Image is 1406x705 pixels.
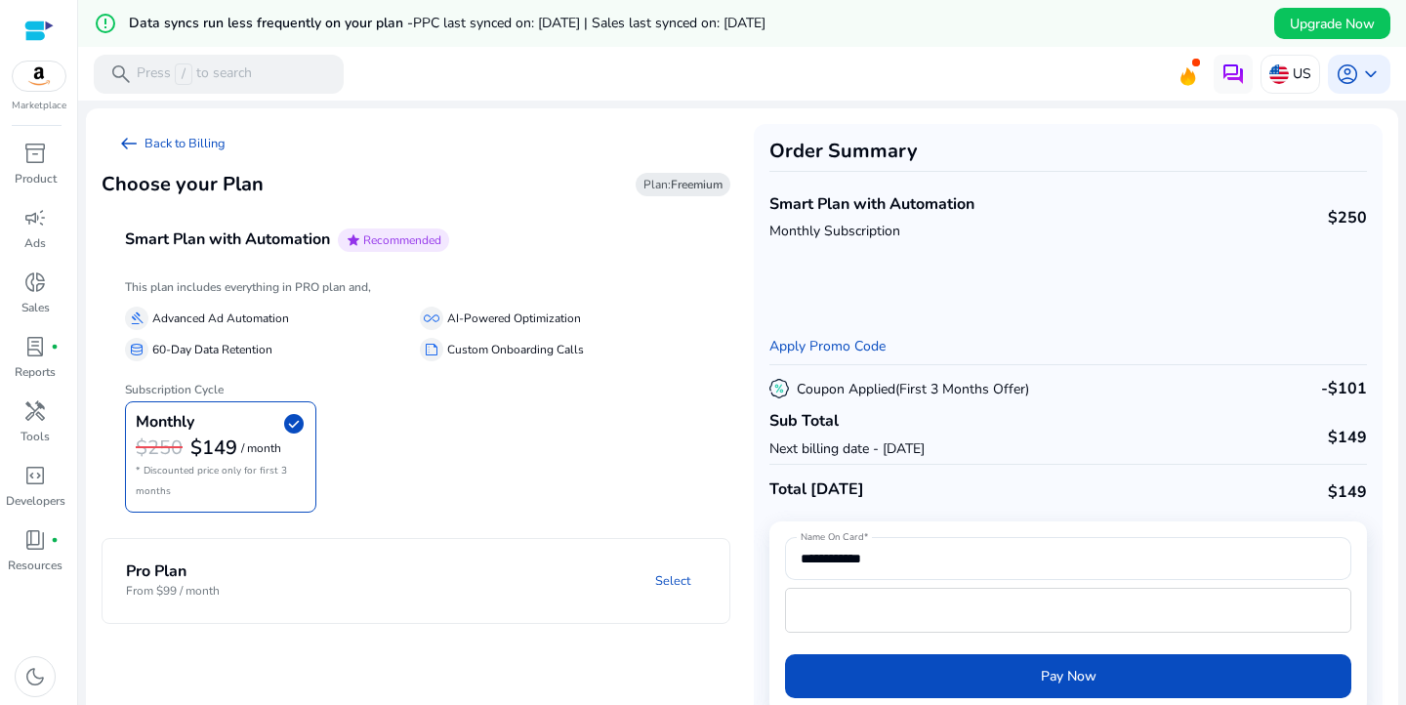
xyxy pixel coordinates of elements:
b: Freemium [671,177,723,192]
p: Monthly Subscription [769,221,974,241]
p: AI-Powered Optimization [447,309,581,329]
p: Reports [15,363,56,381]
p: Coupon Applied [797,380,1029,399]
h4: $149 [1328,429,1367,447]
span: dark_mode [23,665,47,688]
span: keyboard_arrow_down [1359,62,1383,86]
span: gavel [129,311,145,326]
p: Tools [21,428,50,445]
h5: Data syncs run less frequently on your plan - [129,16,765,32]
h4: -$101 [1321,380,1367,398]
p: Sales [21,299,50,316]
span: arrow_left_alt [117,132,141,155]
a: Select [640,563,706,599]
span: lab_profile [23,335,47,358]
span: Recommended [363,232,441,248]
mat-icon: error_outline [94,12,117,35]
h3: $250 [136,436,183,460]
span: summarize [424,342,439,357]
h4: $250 [1328,209,1367,228]
p: / month [241,442,281,455]
p: Developers [6,492,65,510]
p: Next billing date - [DATE] [769,438,925,459]
h6: This plan includes everything in PRO plan and, [125,280,707,294]
h4: Sub Total [769,412,925,431]
span: Pay Now [1041,666,1096,686]
span: book_4 [23,528,47,552]
p: Product [15,170,57,187]
mat-label: Name On Card [801,530,863,544]
span: all_inclusive [424,311,439,326]
span: Upgrade Now [1290,14,1375,34]
span: code_blocks [23,464,47,487]
p: Advanced Ad Automation [152,309,289,329]
p: Custom Onboarding Calls [447,340,584,360]
span: campaign [23,206,47,229]
iframe: Secure card payment input frame [796,591,1341,630]
h4: $149 [1328,483,1367,502]
span: search [109,62,133,86]
span: fiber_manual_record [51,536,59,544]
span: account_circle [1336,62,1359,86]
p: * Discounted price only for first 3 months [136,461,306,502]
span: star [346,232,361,248]
p: Ads [24,234,46,252]
p: Press to search [137,63,252,85]
img: amazon.svg [13,62,65,91]
h4: Monthly [136,413,194,432]
span: (First 3 Months Offer) [895,380,1029,398]
p: Marketplace [12,99,66,113]
button: Upgrade Now [1274,8,1390,39]
p: From $99 / month [126,582,220,600]
span: database [129,342,145,357]
img: us.svg [1269,64,1289,84]
span: fiber_manual_record [51,343,59,351]
b: $149 [190,435,237,461]
p: Resources [8,557,62,574]
h4: Pro Plan [126,562,220,581]
a: Apply Promo Code [769,337,886,355]
span: check_circle [282,412,306,435]
h4: Total [DATE] [769,480,864,499]
h3: Choose your Plan [102,173,264,196]
span: donut_small [23,270,47,294]
h4: Smart Plan with Automation [125,230,330,249]
h4: Smart Plan with Automation [769,195,974,214]
span: handyman [23,399,47,423]
h6: Subscription Cycle [125,367,707,396]
h3: Order Summary [769,140,1367,163]
mat-expansion-panel-header: Pro PlanFrom $99 / monthSelect [103,539,776,623]
span: Plan: [643,177,723,192]
mat-expansion-panel-header: Smart Plan with AutomationstarRecommended [102,206,777,274]
span: inventory_2 [23,142,47,165]
span: / [175,63,192,85]
p: 60-Day Data Retention [152,340,272,360]
button: Pay Now [785,654,1351,698]
div: Smart Plan with AutomationstarRecommended [102,274,730,528]
p: US [1293,57,1311,91]
span: PPC last synced on: [DATE] | Sales last synced on: [DATE] [413,14,765,32]
a: arrow_left_altBack to Billing [102,124,241,163]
